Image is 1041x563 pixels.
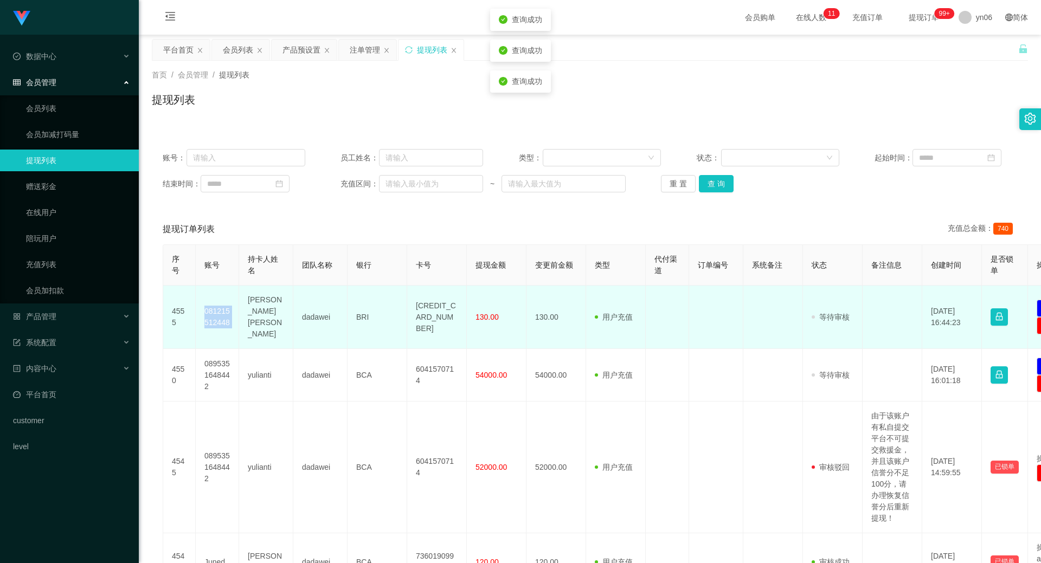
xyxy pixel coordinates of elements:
[948,223,1017,236] div: 充值总金额：
[196,286,239,349] td: 081215512448
[499,77,507,86] i: icon: check-circle
[475,371,507,379] span: 54000.00
[293,349,348,402] td: dadawei
[383,47,390,54] i: 图标: close
[13,52,56,61] span: 数据中心
[163,286,196,349] td: 4555
[340,178,378,190] span: 充值区间：
[405,46,413,54] i: 图标: sync
[595,371,633,379] span: 用户充值
[13,436,130,457] a: level
[152,92,195,108] h1: 提现列表
[475,261,506,269] span: 提现金额
[324,47,330,54] i: 图标: close
[163,402,196,533] td: 4545
[282,40,320,60] div: 产品预设置
[379,149,483,166] input: 请输入
[223,40,253,60] div: 会员列表
[13,79,21,86] i: 图标: table
[991,366,1008,384] button: 图标: lock
[519,152,543,164] span: 类型：
[196,402,239,533] td: 0895351648442
[934,8,954,19] sup: 286
[187,149,305,166] input: 请输入
[991,308,1008,326] button: 图标: lock
[239,349,293,402] td: yulianti
[13,339,21,346] i: 图标: form
[26,202,130,223] a: 在线用户
[526,349,586,402] td: 54000.00
[931,261,961,269] span: 创建时间
[475,313,499,321] span: 130.00
[348,402,407,533] td: BCA
[595,463,633,471] span: 用户充值
[197,47,203,54] i: 图标: close
[661,175,696,192] button: 重 置
[828,8,832,19] p: 1
[826,154,833,162] i: 图标: down
[13,312,56,321] span: 产品管理
[256,47,263,54] i: 图标: close
[1005,14,1013,21] i: 图标: global
[13,338,56,347] span: 系统配置
[13,384,130,405] a: 图标: dashboard平台首页
[863,402,922,533] td: 由于该账户有私自提交平台不可提交救援金，并且该账户信誉分不足100分，请办理恢复信誉分后重新提现！
[350,40,380,60] div: 注单管理
[293,402,348,533] td: dadawei
[847,14,888,21] span: 充值订单
[875,152,913,164] span: 起始时间：
[340,152,378,164] span: 员工姓名：
[698,261,728,269] span: 订单编号
[163,40,194,60] div: 平台首页
[595,261,610,269] span: 类型
[26,150,130,171] a: 提现列表
[204,261,220,269] span: 账号
[526,402,586,533] td: 52000.00
[13,313,21,320] i: 图标: appstore-o
[13,365,21,372] i: 图标: profile
[512,46,542,55] span: 查询成功
[13,11,30,26] img: logo.9652507e.png
[13,364,56,373] span: 内容中心
[922,286,982,349] td: [DATE] 16:44:23
[275,180,283,187] i: 图标: calendar
[219,70,249,79] span: 提现列表
[832,8,836,19] p: 1
[752,261,782,269] span: 系统备注
[178,70,208,79] span: 会员管理
[239,286,293,349] td: [PERSON_NAME] [PERSON_NAME]
[407,402,467,533] td: 6041570714
[379,175,483,192] input: 请输入最小值为
[502,175,625,192] input: 请输入最大值为
[163,152,187,164] span: 账号：
[172,255,179,275] span: 序号
[163,178,201,190] span: 结束时间：
[499,15,507,24] i: icon: check-circle
[922,349,982,402] td: [DATE] 16:01:18
[26,228,130,249] a: 陪玩用户
[526,286,586,349] td: 130.00
[654,255,677,275] span: 代付渠道
[812,371,850,379] span: 等待审核
[13,53,21,60] i: 图标: check-circle-o
[26,176,130,197] a: 赠送彩金
[171,70,173,79] span: /
[416,261,431,269] span: 卡号
[26,254,130,275] a: 充值列表
[812,313,850,321] span: 等待审核
[293,286,348,349] td: dadawei
[26,280,130,301] a: 会员加扣款
[475,463,507,471] span: 52000.00
[648,154,654,162] i: 图标: down
[213,70,215,79] span: /
[483,178,502,190] span: ~
[26,124,130,145] a: 会员加减打码量
[812,463,850,471] span: 审核驳回
[991,461,1019,474] button: 已锁单
[699,175,734,192] button: 查 询
[348,286,407,349] td: BRI
[697,152,721,164] span: 状态：
[535,261,573,269] span: 变更前金额
[152,70,167,79] span: 首页
[922,402,982,533] td: [DATE] 14:59:55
